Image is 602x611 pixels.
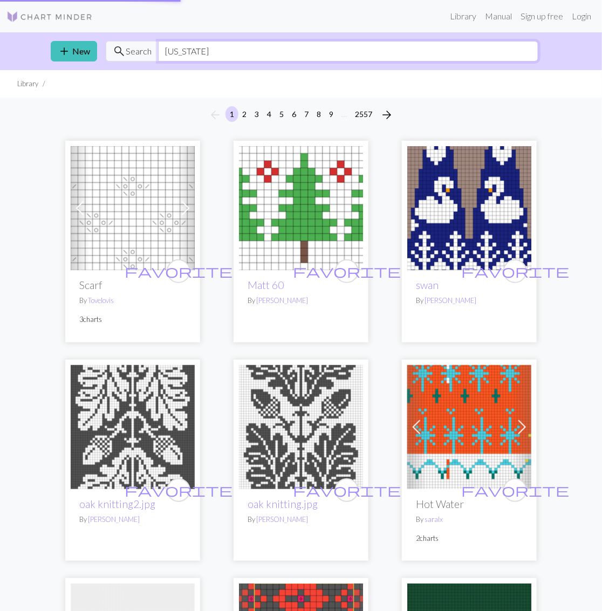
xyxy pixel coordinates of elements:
[263,106,276,122] button: 4
[293,479,401,501] i: favourite
[293,482,401,498] span: favorite
[380,108,393,121] i: Next
[250,106,263,122] button: 3
[312,106,325,122] button: 8
[88,515,140,524] a: [PERSON_NAME]
[125,260,232,282] i: favourite
[503,259,527,283] button: favourite
[167,259,190,283] button: favourite
[256,515,308,524] a: [PERSON_NAME]
[351,106,377,122] button: 2557
[79,296,186,306] p: By
[256,296,308,305] a: [PERSON_NAME]
[567,5,596,27] a: Login
[248,279,284,291] a: Matt 60
[380,107,393,122] span: arrow_forward
[71,146,195,270] img: Scarf
[416,514,523,525] p: By
[461,260,569,282] i: favourite
[6,10,93,23] img: Logo
[238,106,251,122] button: 2
[239,146,363,270] img: Matt 60
[503,478,527,502] button: favourite
[248,514,354,525] p: By
[300,106,313,122] button: 7
[79,514,186,525] p: By
[239,365,363,489] img: oak knitting.jpg
[126,45,152,58] span: Search
[416,279,439,291] a: swan
[17,79,38,89] li: Library
[407,421,531,431] a: hott
[79,314,186,325] p: 3 charts
[125,479,232,501] i: favourite
[275,106,288,122] button: 5
[325,106,338,122] button: 9
[79,498,155,510] a: oak knitting2.jpg
[425,296,476,305] a: [PERSON_NAME]
[88,296,114,305] a: Tovelovis
[71,365,195,489] img: oak knitting2.jpg
[446,5,481,27] a: Library
[461,482,569,498] span: favorite
[407,365,531,489] img: hott
[225,106,238,122] button: 1
[461,263,569,279] span: favorite
[51,41,97,61] a: New
[425,515,443,524] a: saralx
[167,478,190,502] button: favourite
[204,106,398,123] nav: Page navigation
[481,5,516,27] a: Manual
[416,296,523,306] p: By
[516,5,567,27] a: Sign up free
[113,44,126,59] span: search
[58,44,71,59] span: add
[288,106,300,122] button: 6
[248,296,354,306] p: By
[407,202,531,212] a: swan
[376,106,398,123] button: Next
[239,202,363,212] a: Matt 60
[125,263,232,279] span: favorite
[293,260,401,282] i: favourite
[416,498,523,510] h2: Hot Water
[335,478,359,502] button: favourite
[335,259,359,283] button: favourite
[79,279,186,291] h2: Scarf
[125,482,232,498] span: favorite
[416,533,523,544] p: 2 charts
[407,146,531,270] img: swan
[461,479,569,501] i: favourite
[239,421,363,431] a: oak knitting.jpg
[248,498,318,510] a: oak knitting.jpg
[71,202,195,212] a: Scarf
[293,263,401,279] span: favorite
[71,421,195,431] a: oak knitting2.jpg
